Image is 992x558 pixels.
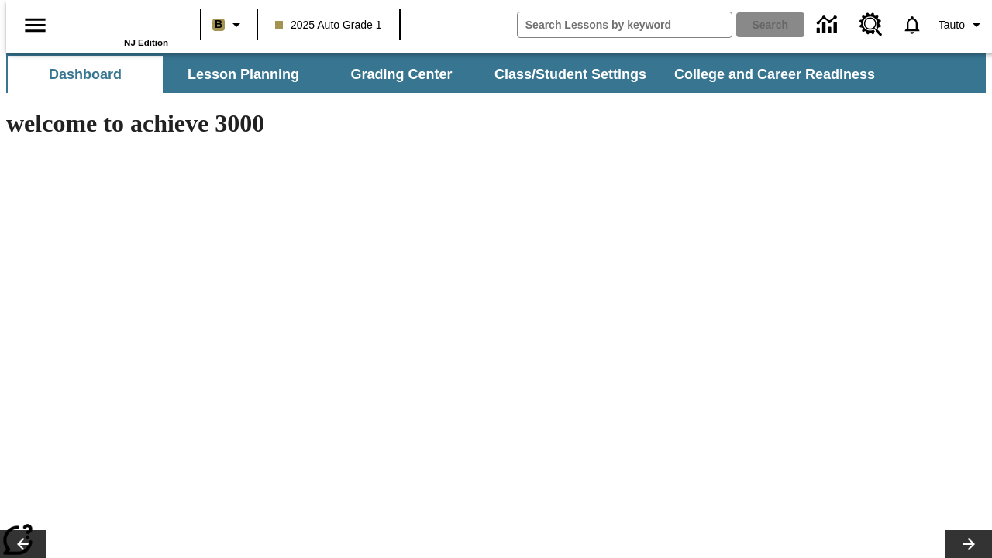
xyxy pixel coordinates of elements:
a: Notifications [892,5,932,45]
button: Lesson carousel, Next [945,530,992,558]
a: Resource Center, Will open in new tab [850,4,892,46]
button: Dashboard [8,56,163,93]
button: Grading Center [324,56,479,93]
button: Lesson Planning [166,56,321,93]
div: SubNavbar [6,53,986,93]
a: Data Center [808,4,850,46]
span: 2025 Auto Grade 1 [275,17,382,33]
button: College and Career Readiness [662,56,887,93]
input: search field [518,12,732,37]
div: SubNavbar [6,56,889,93]
h1: welcome to achieve 3000 [6,109,676,138]
button: Profile/Settings [932,11,992,39]
button: Class/Student Settings [482,56,659,93]
a: Home [67,7,168,38]
span: B [215,15,222,34]
span: Tauto [939,17,965,33]
span: NJ Edition [124,38,168,47]
button: Boost Class color is light brown. Change class color [206,11,252,39]
button: Open side menu [12,2,58,48]
div: Home [67,5,168,47]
